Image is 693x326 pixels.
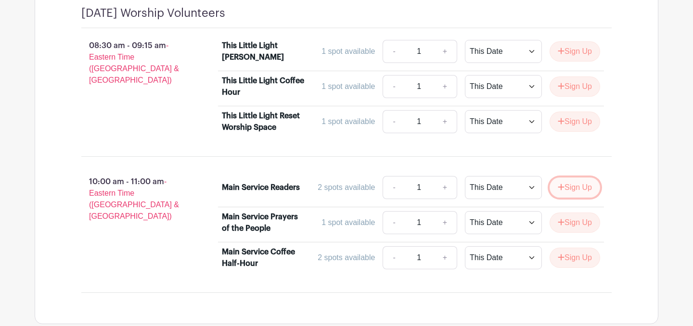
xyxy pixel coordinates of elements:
[66,36,206,90] p: 08:30 am - 09:15 am
[550,248,600,268] button: Sign Up
[318,252,375,263] div: 2 spots available
[321,116,375,127] div: 1 spot available
[321,46,375,57] div: 1 spot available
[222,211,305,234] div: Main Service Prayers of the People
[433,246,457,269] a: +
[550,112,600,132] button: Sign Up
[433,110,457,133] a: +
[66,172,206,226] p: 10:00 am - 11:00 am
[433,211,457,234] a: +
[383,40,405,63] a: -
[383,110,405,133] a: -
[433,176,457,199] a: +
[222,40,305,63] div: This Little Light [PERSON_NAME]
[550,177,600,198] button: Sign Up
[81,6,225,20] h4: [DATE] Worship Volunteers
[383,246,405,269] a: -
[433,40,457,63] a: +
[550,76,600,97] button: Sign Up
[318,182,375,193] div: 2 spots available
[383,211,405,234] a: -
[222,110,305,133] div: This Little Light Reset Worship Space
[550,213,600,233] button: Sign Up
[222,182,300,193] div: Main Service Readers
[383,176,405,199] a: -
[321,81,375,92] div: 1 spot available
[433,75,457,98] a: +
[550,41,600,62] button: Sign Up
[222,75,305,98] div: This Little Light Coffee Hour
[321,217,375,228] div: 1 spot available
[222,246,305,269] div: Main Service Coffee Half-Hour
[383,75,405,98] a: -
